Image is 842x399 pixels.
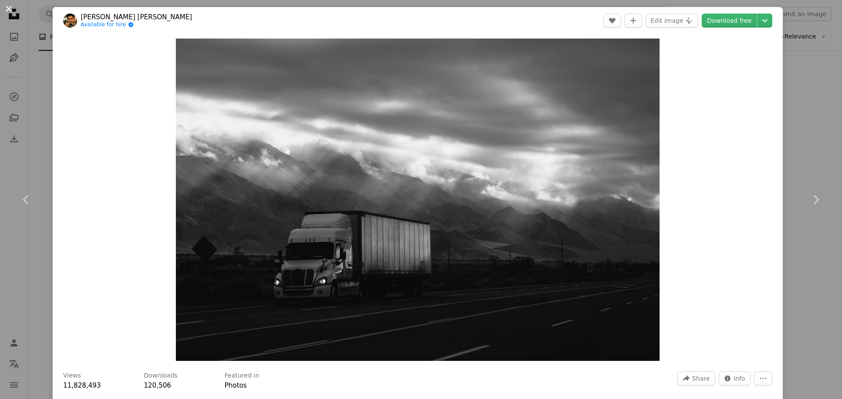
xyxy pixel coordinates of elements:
[754,371,772,385] button: More Actions
[702,14,757,28] a: Download free
[624,14,642,28] button: Add to Collection
[144,371,178,380] h3: Downloads
[81,13,192,21] a: [PERSON_NAME] [PERSON_NAME]
[63,381,101,389] span: 11,828,493
[63,371,81,380] h3: Views
[789,158,842,242] a: Next
[692,372,710,385] span: Share
[81,21,192,28] a: Available for hire
[225,381,247,389] a: Photos
[176,39,660,361] button: Zoom in on this image
[646,14,698,28] button: Edit image
[176,39,660,361] img: white trailer truck on road
[63,14,77,28] img: Go to Robson Hatsukami Morgan's profile
[225,371,259,380] h3: Featured in
[677,371,715,385] button: Share this image
[719,371,751,385] button: Stats about this image
[734,372,746,385] span: Info
[757,14,772,28] button: Choose download size
[144,381,171,389] span: 120,506
[603,14,621,28] button: Like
